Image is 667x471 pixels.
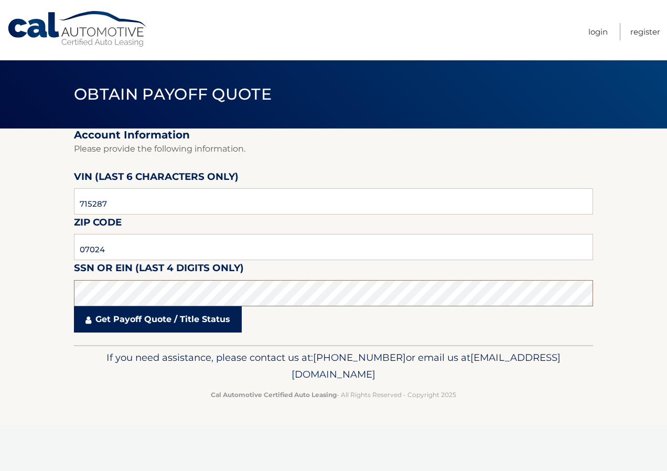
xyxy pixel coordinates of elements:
[211,391,337,399] strong: Cal Automotive Certified Auto Leasing
[74,169,239,188] label: VIN (last 6 characters only)
[74,84,272,104] span: Obtain Payoff Quote
[81,349,586,383] p: If you need assistance, please contact us at: or email us at
[630,23,660,40] a: Register
[74,215,122,234] label: Zip Code
[313,351,406,363] span: [PHONE_NUMBER]
[74,260,244,280] label: SSN or EIN (last 4 digits only)
[81,389,586,400] p: - All Rights Reserved - Copyright 2025
[74,129,593,142] h2: Account Information
[74,142,593,156] p: Please provide the following information.
[588,23,608,40] a: Login
[74,306,242,333] a: Get Payoff Quote / Title Status
[7,10,148,48] a: Cal Automotive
